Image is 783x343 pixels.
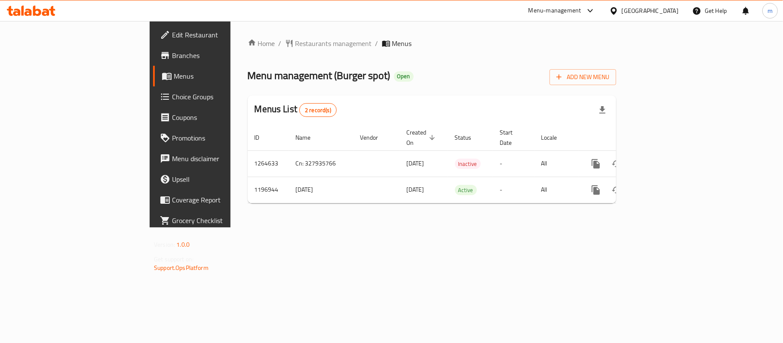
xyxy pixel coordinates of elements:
[248,125,675,203] table: enhanced table
[295,38,372,49] span: Restaurants management
[153,86,280,107] a: Choice Groups
[768,6,773,15] span: m
[586,153,606,174] button: more
[394,71,414,82] div: Open
[285,38,372,49] a: Restaurants management
[392,38,412,49] span: Menus
[289,177,353,203] td: [DATE]
[154,239,175,250] span: Version:
[172,133,273,143] span: Promotions
[153,148,280,169] a: Menu disclaimer
[455,132,483,143] span: Status
[299,103,337,117] div: Total records count
[493,150,534,177] td: -
[153,45,280,66] a: Branches
[174,71,273,81] span: Menus
[172,195,273,205] span: Coverage Report
[172,153,273,164] span: Menu disclaimer
[534,150,579,177] td: All
[248,38,616,49] nav: breadcrumb
[172,50,273,61] span: Branches
[606,180,627,200] button: Change Status
[153,210,280,231] a: Grocery Checklist
[172,174,273,184] span: Upsell
[153,66,280,86] a: Menus
[248,66,390,85] span: Menu management ( Burger spot )
[296,132,322,143] span: Name
[255,132,271,143] span: ID
[153,107,280,128] a: Coupons
[300,106,336,114] span: 2 record(s)
[622,6,679,15] div: [GEOGRAPHIC_DATA]
[550,69,616,85] button: Add New Menu
[360,132,390,143] span: Vendor
[455,159,481,169] span: Inactive
[172,92,273,102] span: Choice Groups
[556,72,609,83] span: Add New Menu
[528,6,581,16] div: Menu-management
[500,127,524,148] span: Start Date
[176,239,190,250] span: 1.0.0
[153,24,280,45] a: Edit Restaurant
[592,100,613,120] div: Export file
[153,128,280,148] a: Promotions
[407,184,424,195] span: [DATE]
[407,158,424,169] span: [DATE]
[455,185,477,195] span: Active
[154,262,209,273] a: Support.OpsPlatform
[493,177,534,203] td: -
[579,125,675,151] th: Actions
[172,112,273,122] span: Coupons
[407,127,438,148] span: Created On
[289,150,353,177] td: Cn: 327935766
[606,153,627,174] button: Change Status
[153,190,280,210] a: Coverage Report
[154,254,193,265] span: Get support on:
[375,38,378,49] li: /
[394,73,414,80] span: Open
[172,215,273,226] span: Grocery Checklist
[534,177,579,203] td: All
[255,103,337,117] h2: Menus List
[153,169,280,190] a: Upsell
[586,180,606,200] button: more
[541,132,568,143] span: Locale
[172,30,273,40] span: Edit Restaurant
